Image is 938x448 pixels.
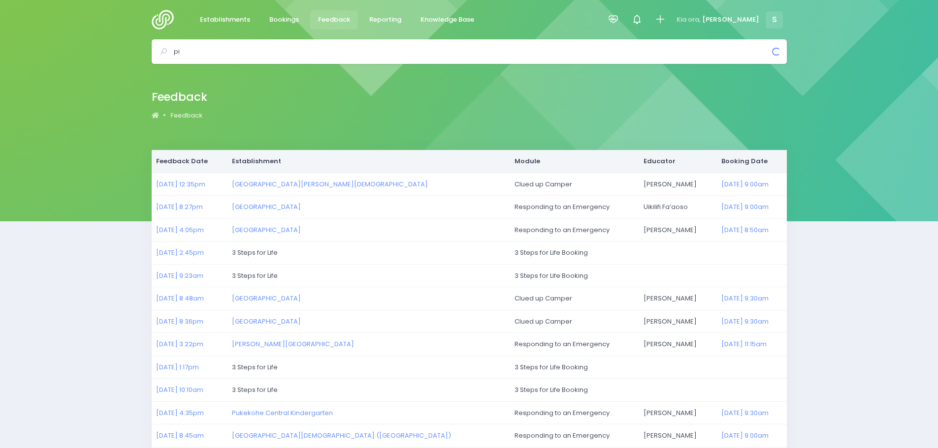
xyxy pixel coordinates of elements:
a: [DATE] 3:22pm [156,339,203,349]
span: Kia ora, [677,15,701,25]
a: [DATE] 8:50am [721,225,769,235]
td: [PERSON_NAME] [639,401,716,424]
td: 3 Steps for Life Booking [510,241,787,265]
td: Uikilifi Fa’aoso [639,196,716,219]
a: [DATE] 12:35pm [156,179,205,189]
span: Bookings [269,15,299,25]
a: [DATE] 11:15am [721,339,767,349]
td: [PERSON_NAME] [639,310,716,333]
th: Feedback Date [152,150,227,173]
a: Pukekohe Central Kindergarten [232,408,333,418]
a: Feedback [170,111,202,120]
td: Responding to an Emergency [510,401,639,424]
a: Bookings [261,10,307,30]
td: Clued up Camper [510,173,639,196]
a: [DATE] 9:00am [721,431,769,440]
a: [PERSON_NAME][GEOGRAPHIC_DATA] [232,339,354,349]
td: Responding to an Emergency [510,333,639,356]
span: [PERSON_NAME] [702,15,759,25]
a: [GEOGRAPHIC_DATA][DEMOGRAPHIC_DATA] ([GEOGRAPHIC_DATA]) [232,431,451,440]
span: 3 Steps for Life [232,362,278,372]
td: [PERSON_NAME] [639,218,716,241]
span: Knowledge Base [420,15,474,25]
a: [GEOGRAPHIC_DATA] [232,225,301,235]
a: [DATE] 8:48am [156,294,204,303]
span: 3 Steps for Life [232,248,278,257]
a: [DATE] 8:27pm [156,202,203,211]
td: 3 Steps for Life Booking [510,264,787,287]
a: [DATE] 9:00am [721,202,769,211]
span: Feedback [318,15,350,25]
a: Reporting [361,10,410,30]
a: [GEOGRAPHIC_DATA][PERSON_NAME][DEMOGRAPHIC_DATA] [232,179,428,189]
span: Reporting [369,15,401,25]
h2: Feedback [152,90,207,104]
td: [PERSON_NAME] [639,424,716,448]
input: Search for anything (like establishments, bookings, or feedback) [174,44,773,59]
a: Establishments [192,10,259,30]
td: Clued up Camper [510,287,639,310]
a: [GEOGRAPHIC_DATA] [232,202,301,211]
td: [PERSON_NAME] [639,287,716,310]
a: [DATE] 8:36pm [156,317,203,326]
td: Responding to an Emergency [510,424,639,448]
a: [DATE] 8:45am [156,431,204,440]
a: [DATE] 9:30am [721,294,769,303]
a: [DATE] 9:30am [721,408,769,418]
a: [DATE] 9:23am [156,271,203,280]
th: Educator [639,150,716,173]
td: [PERSON_NAME] [639,333,716,356]
a: [DATE] 4:05pm [156,225,204,235]
td: 3 Steps for Life Booking [510,356,787,379]
td: [PERSON_NAME] [639,173,716,196]
td: Responding to an Emergency [510,218,639,241]
td: Responding to an Emergency [510,196,639,219]
span: 3 Steps for Life [232,385,278,394]
th: Establishment [227,150,510,173]
th: Module [510,150,639,173]
a: [DATE] 2:45pm [156,248,204,257]
a: [DATE] 1:17pm [156,362,199,372]
span: 3 Steps for Life [232,271,278,280]
a: Knowledge Base [413,10,483,30]
span: S [766,11,783,29]
td: 3 Steps for Life Booking [510,379,787,402]
a: [GEOGRAPHIC_DATA] [232,294,301,303]
a: [DATE] 9:30am [721,317,769,326]
img: Logo [152,10,180,30]
th: Booking Date [716,150,787,173]
span: Establishments [200,15,250,25]
a: [DATE] 4:35pm [156,408,204,418]
a: [DATE] 9:00am [721,179,769,189]
a: [DATE] 10:10am [156,385,203,394]
a: [GEOGRAPHIC_DATA] [232,317,301,326]
td: Clued up Camper [510,310,639,333]
a: Feedback [310,10,358,30]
